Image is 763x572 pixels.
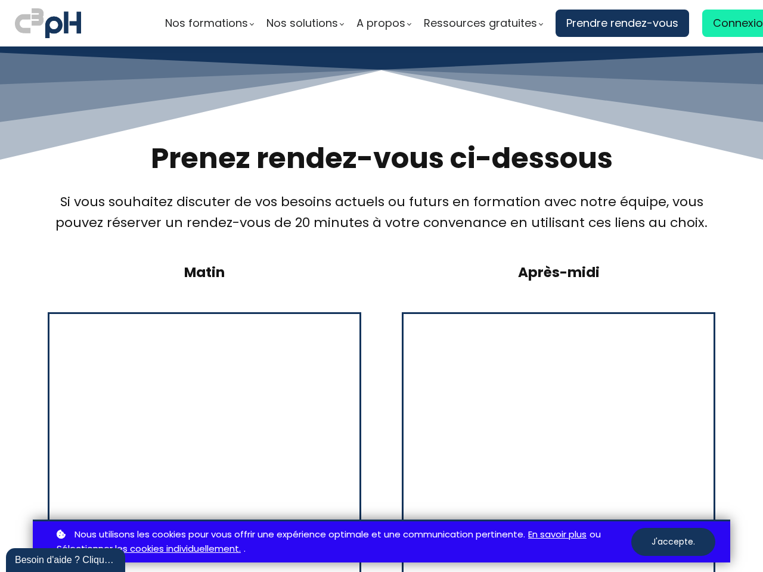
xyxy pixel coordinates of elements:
span: Nous utilisons les cookies pour vous offrir une expérience optimale et une communication pertinente. [75,527,525,542]
p: Prenez rendez-vous ci-dessous [48,141,715,176]
button: J'accepte. [631,528,715,556]
p: Après-midi [402,263,715,282]
p: Si vous souhaitez discuter de vos besoins actuels ou futurs en formation avec notre équipe, vous ... [48,191,715,233]
span: Ressources gratuites [424,14,537,32]
p: Matin [48,263,361,282]
img: logo C3PH [15,6,81,41]
span: Nos solutions [266,14,338,32]
a: Prendre rendez-vous [556,10,689,37]
span: Nos formations [165,14,248,32]
a: En savoir plus [528,527,587,542]
span: A propos [356,14,405,32]
span: Prendre rendez-vous [566,14,678,32]
p: ou . [54,527,631,557]
iframe: chat widget [6,546,128,572]
a: Sélectionner les cookies individuellement. [57,542,241,557]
